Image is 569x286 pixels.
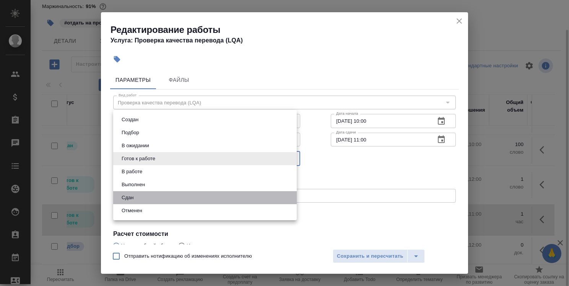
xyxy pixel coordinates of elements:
[119,193,136,202] button: Сдан
[119,180,147,189] button: Выполнен
[119,154,158,163] button: Готов к работе
[119,206,145,215] button: Отменен
[119,141,151,150] button: В ожидании
[119,128,141,137] button: Подбор
[119,115,141,124] button: Создан
[119,167,145,176] button: В работе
